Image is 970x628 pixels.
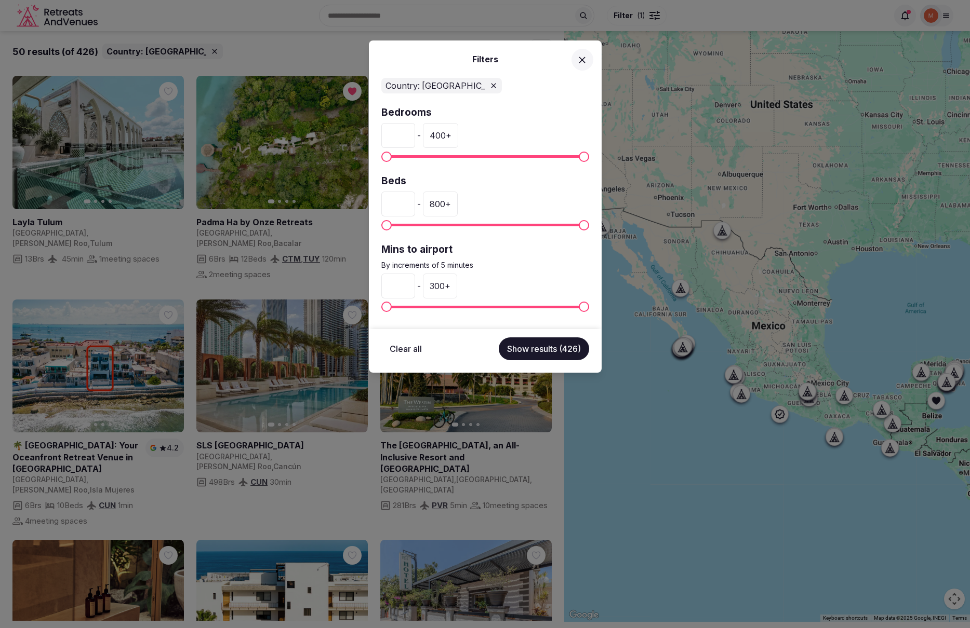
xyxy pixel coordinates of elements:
[381,174,589,188] label: Beds
[381,243,589,257] label: Mins to airport
[417,129,421,142] span: -
[579,220,589,230] span: Maximum
[422,80,511,91] span: [GEOGRAPHIC_DATA]
[381,152,392,162] span: Minimum
[386,80,420,91] span: Country:
[423,274,457,298] div: 300 +
[423,192,458,216] div: 800 +
[579,152,589,162] span: Maximum
[381,53,589,65] h2: Filters
[499,337,589,360] button: Show results (426)
[423,123,458,148] div: 400 +
[381,337,430,360] button: Clear all
[381,302,392,312] span: Minimum
[579,302,589,312] span: Maximum
[381,220,392,230] span: Minimum
[381,106,589,120] label: Bedrooms
[417,280,421,292] span: -
[417,198,421,210] span: -
[381,260,589,270] p: By increments of 5 minutes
